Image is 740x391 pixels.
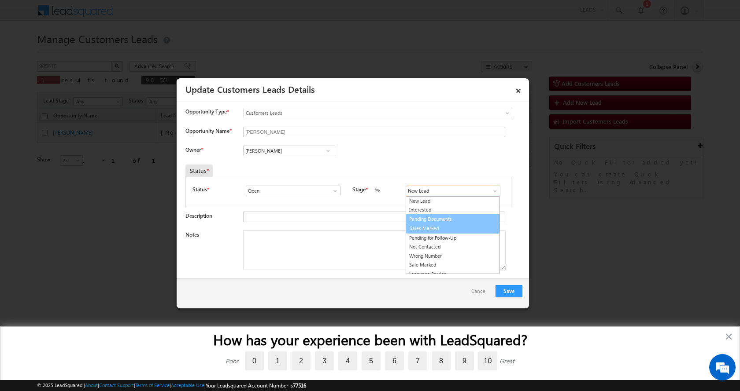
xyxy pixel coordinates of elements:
div: Great [499,357,514,365]
div: Minimize live chat window [144,4,166,26]
label: Stage [352,186,366,194]
a: Interested [406,205,499,215]
a: Sale Marked [406,260,499,270]
input: Type to Search [406,186,500,196]
a: Customers Leads [243,108,512,118]
a: Pending Documents [406,214,500,224]
label: Notes [185,231,199,238]
button: Close [725,329,733,343]
a: Terms of Service [135,382,170,388]
label: Description [185,212,212,219]
a: × [511,81,526,97]
button: Save [496,285,522,297]
a: Update Customers Leads Details [185,83,315,95]
img: d_60004797649_company_0_60004797649 [15,46,37,58]
label: 2 [292,351,311,370]
input: Type to Search [246,186,340,196]
a: Contact Support [99,382,134,388]
label: Owner [185,146,203,153]
label: 5 [362,351,381,370]
a: Wrong Number [406,252,499,261]
input: Type to Search [243,146,335,156]
label: Status [192,186,207,194]
label: 7 [408,351,427,370]
a: About [85,382,98,388]
label: 1 [268,351,287,370]
label: 6 [385,351,404,370]
span: © 2025 LeadSquared | | | | | [37,381,306,390]
span: Your Leadsquared Account Number is [206,382,306,389]
span: 77516 [293,382,306,389]
h2: How has your experience been with LeadSquared? [18,331,722,348]
div: Chat with us now [46,46,148,58]
a: Sales Marked [406,223,499,234]
label: 10 [478,351,497,370]
a: Show All Items [487,186,498,195]
a: Show All Items [327,186,338,195]
div: Poor [226,357,238,365]
textarea: Type your message and hit 'Enter' [11,81,161,263]
label: 3 [315,351,334,370]
a: Not Contacted [406,242,499,252]
span: Opportunity Type [185,108,227,116]
em: Start Chat [120,271,160,283]
a: Cancel [471,285,491,302]
label: 8 [432,351,451,370]
a: Acceptable Use [171,382,204,388]
div: Status [185,164,213,177]
label: Opportunity Name [185,128,231,134]
a: Language Barrier [406,270,499,279]
a: Show All Items [322,146,333,155]
a: Pending for Follow-Up [406,234,499,243]
label: 9 [455,351,474,370]
label: 0 [245,351,264,370]
a: New Lead [406,197,499,206]
span: Customers Leads [244,109,476,117]
label: 4 [338,351,357,370]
